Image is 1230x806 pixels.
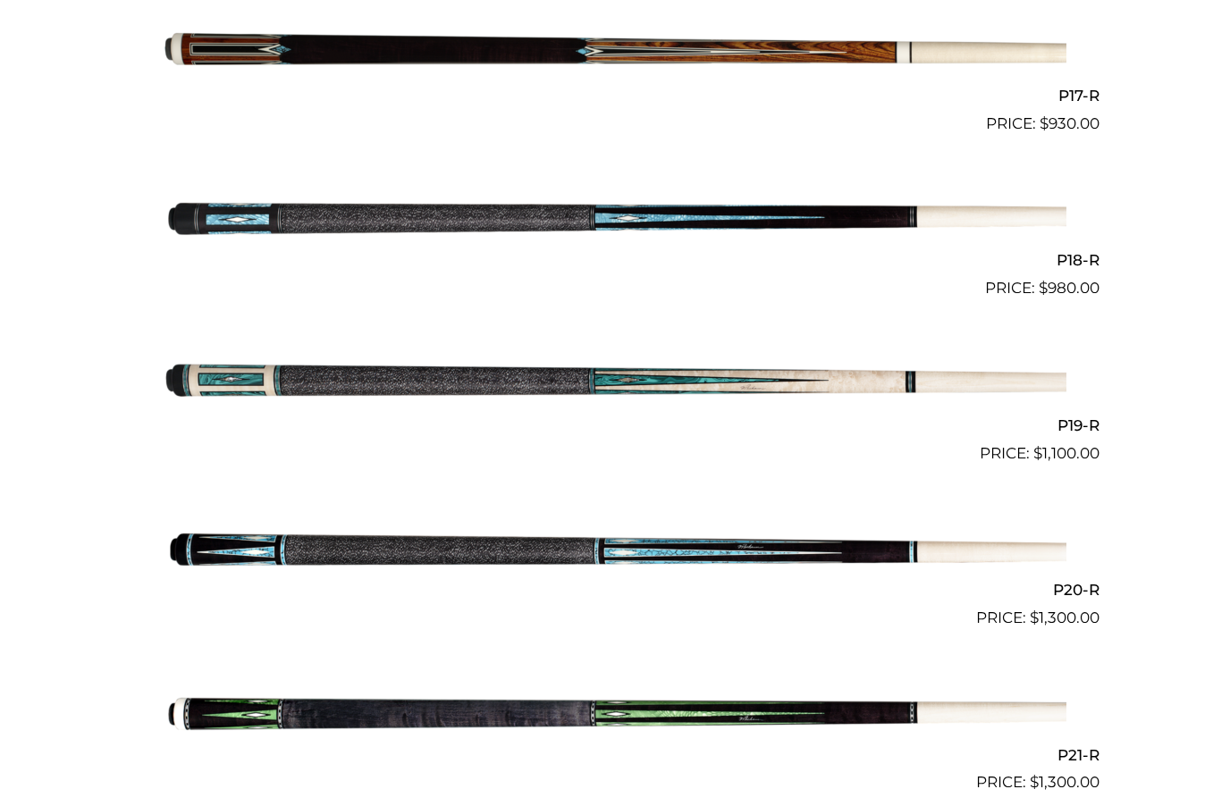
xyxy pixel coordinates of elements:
[1030,609,1039,626] span: $
[164,143,1066,293] img: P18-R
[131,244,1099,277] h2: P18-R
[1033,444,1042,462] span: $
[1040,114,1049,132] span: $
[1030,773,1099,791] bdi: 1,300.00
[131,574,1099,607] h2: P20-R
[164,637,1066,787] img: P21-R
[1039,279,1099,297] bdi: 980.00
[131,79,1099,112] h2: P17-R
[131,738,1099,771] h2: P21-R
[164,307,1066,458] img: P19-R
[131,637,1099,794] a: P21-R $1,300.00
[131,143,1099,300] a: P18-R $980.00
[131,408,1099,441] h2: P19-R
[1039,279,1048,297] span: $
[1030,609,1099,626] bdi: 1,300.00
[1040,114,1099,132] bdi: 930.00
[131,307,1099,465] a: P19-R $1,100.00
[164,473,1066,623] img: P20-R
[1030,773,1039,791] span: $
[1033,444,1099,462] bdi: 1,100.00
[131,473,1099,630] a: P20-R $1,300.00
